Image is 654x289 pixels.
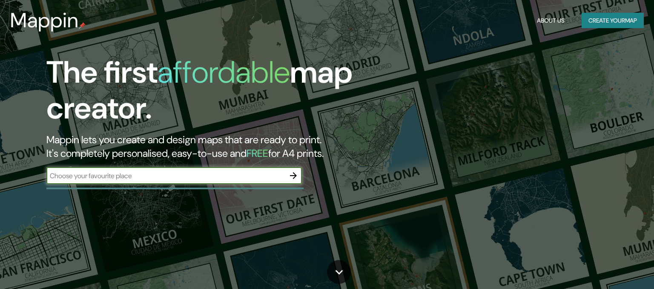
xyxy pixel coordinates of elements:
input: Choose your favourite place [46,171,285,181]
h1: The first map creator. [46,55,373,133]
h3: Mappin [10,9,79,32]
h5: FREE [247,147,268,160]
img: mappin-pin [79,22,86,29]
button: Create yourmap [582,13,644,29]
button: About Us [534,13,568,29]
h1: affordable [158,52,290,92]
h2: Mappin lets you create and design maps that are ready to print. It's completely personalised, eas... [46,133,373,160]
